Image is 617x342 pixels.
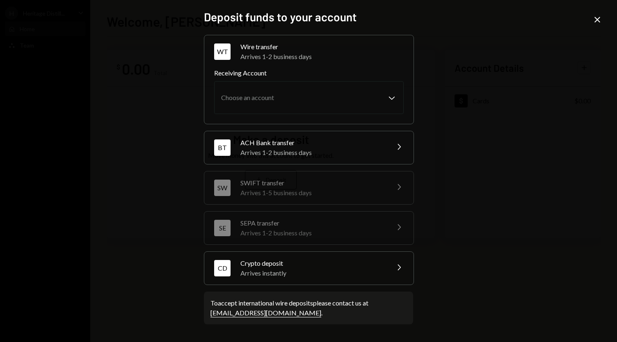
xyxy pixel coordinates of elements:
[204,9,413,25] h2: Deposit funds to your account
[214,68,404,114] div: WTWire transferArrives 1-2 business days
[214,260,231,276] div: CD
[240,268,384,278] div: Arrives instantly
[214,81,404,114] button: Receiving Account
[240,188,384,198] div: Arrives 1-5 business days
[240,258,384,268] div: Crypto deposit
[214,68,404,78] label: Receiving Account
[240,178,384,188] div: SWIFT transfer
[210,298,407,318] div: To accept international wire deposits please contact us at .
[204,171,414,204] button: SWSWIFT transferArrives 1-5 business days
[214,220,231,236] div: SE
[240,228,384,238] div: Arrives 1-2 business days
[210,309,321,317] a: [EMAIL_ADDRESS][DOMAIN_NAME]
[214,139,231,156] div: BT
[240,52,404,62] div: Arrives 1-2 business days
[204,252,414,285] button: CDCrypto depositArrives instantly
[240,218,384,228] div: SEPA transfer
[214,180,231,196] div: SW
[240,148,384,157] div: Arrives 1-2 business days
[204,131,414,164] button: BTACH Bank transferArrives 1-2 business days
[240,138,384,148] div: ACH Bank transfer
[240,42,404,52] div: Wire transfer
[214,43,231,60] div: WT
[204,212,414,244] button: SESEPA transferArrives 1-2 business days
[204,35,414,68] button: WTWire transferArrives 1-2 business days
